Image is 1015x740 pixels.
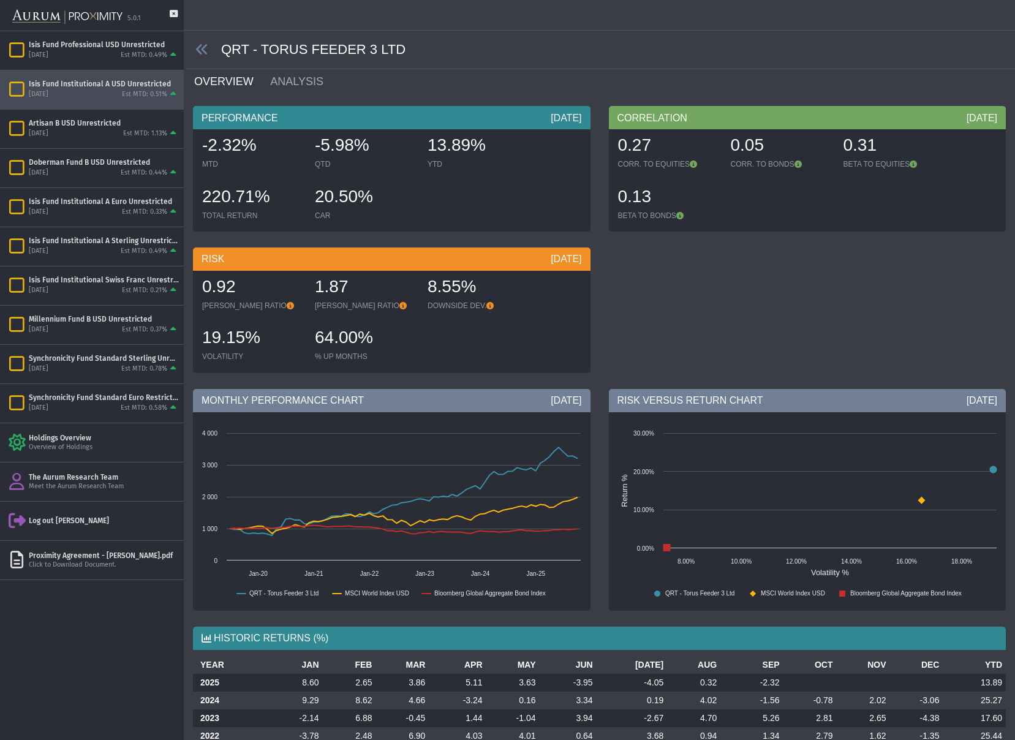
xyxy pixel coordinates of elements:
[202,462,217,469] text: 3 000
[428,275,528,301] div: 8.55%
[841,558,862,565] text: 14.00%
[943,656,1006,674] th: YTD
[609,389,1006,412] div: RISK VERSUS RETURN CHART
[783,692,837,709] td: -0.78
[29,404,48,413] div: [DATE]
[29,118,179,128] div: Artisan B USD Unrestricted
[202,159,303,169] div: MTD
[270,656,323,674] th: JAN
[29,393,179,402] div: Synchronicity Fund Standard Euro Restricted
[193,692,270,709] th: 2024
[850,590,962,597] text: Bloomberg Global Aggregate Bond Index
[783,656,837,674] th: OCT
[29,247,48,256] div: [DATE]
[620,474,629,507] text: Return %
[270,674,323,692] td: 8.60
[202,275,303,301] div: 0.92
[315,301,415,311] div: [PERSON_NAME] RATIO
[597,674,668,692] td: -4.05
[29,325,48,334] div: [DATE]
[122,208,167,217] div: Est MTD: 0.33%
[323,709,376,727] td: 6.88
[429,709,486,727] td: 1.44
[720,656,783,674] th: SEP
[193,627,1006,650] div: HISTORIC RETURNS (%)
[29,314,179,324] div: Millennium Fund B USD Unrestricted
[121,51,167,60] div: Est MTD: 0.49%
[951,558,972,565] text: 18.00%
[429,674,486,692] td: 5.11
[837,692,890,709] td: 2.02
[486,709,540,727] td: -1.04
[29,208,48,217] div: [DATE]
[270,709,323,727] td: -2.14
[597,709,668,727] td: -2.67
[29,157,179,167] div: Doberman Fund B USD Unrestricted
[609,106,1006,129] div: CORRELATION
[943,674,1006,692] td: 13.89
[323,692,376,709] td: 8.62
[720,692,783,709] td: -1.56
[315,185,415,211] div: 20.50%
[29,40,179,50] div: Isis Fund Professional USD Unrestricted
[202,430,217,437] text: 4 000
[122,325,167,334] div: Est MTD: 0.37%
[193,709,270,727] th: 2023
[29,79,179,89] div: Isis Fund Institutional A USD Unrestricted
[29,197,179,206] div: Isis Fund Institutional A Euro Unrestricted
[29,551,179,561] div: Proximity Agreement - [PERSON_NAME].pdf
[193,69,269,94] a: OVERVIEW
[967,111,997,125] div: [DATE]
[415,570,434,577] text: Jan-23
[29,472,179,482] div: The Aurum Research Team
[315,159,415,169] div: QTD
[202,326,303,352] div: 19.15%
[843,159,944,169] div: BETA TO EQUITIES
[121,364,167,374] div: Est MTD: 0.78%
[29,353,179,363] div: Synchronicity Fund Standard Sterling Unrestricted
[667,674,720,692] td: 0.32
[249,570,268,577] text: Jan-20
[811,568,849,577] text: Volatility %
[375,709,429,727] td: -0.45
[122,90,167,99] div: Est MTD: 0.51%
[315,211,415,221] div: CAR
[786,558,807,565] text: 12.00%
[202,135,257,154] span: -2.32%
[486,656,540,674] th: MAY
[29,482,179,491] div: Meet the Aurum Research Team
[428,301,528,311] div: DOWNSIDE DEV.
[193,389,591,412] div: MONTHLY PERFORMANCE CHART
[636,545,654,552] text: 0.00%
[667,692,720,709] td: 4.02
[540,674,597,692] td: -3.95
[551,394,581,407] div: [DATE]
[551,111,581,125] div: [DATE]
[527,570,546,577] text: Jan-25
[12,3,123,31] img: Aurum-Proximity%20white.svg
[667,709,720,727] td: 4.70
[597,656,668,674] th: [DATE]
[29,129,48,138] div: [DATE]
[375,674,429,692] td: 3.86
[837,709,890,727] td: 2.65
[761,590,825,597] text: MSCI World Index USD
[121,168,167,178] div: Est MTD: 0.44%
[315,326,415,352] div: 64.00%
[428,134,528,159] div: 13.89%
[428,159,528,169] div: YTD
[29,433,179,443] div: Holdings Overview
[540,692,597,709] td: 3.34
[29,168,48,178] div: [DATE]
[269,69,339,94] a: ANALYSIS
[618,159,719,169] div: CORR. TO EQUITIES
[540,656,597,674] th: JUN
[890,656,943,674] th: DEC
[967,394,997,407] div: [DATE]
[121,247,167,256] div: Est MTD: 0.49%
[429,692,486,709] td: -3.24
[783,709,837,727] td: 2.81
[486,692,540,709] td: 0.16
[202,185,303,211] div: 220.71%
[345,590,409,597] text: MSCI World Index USD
